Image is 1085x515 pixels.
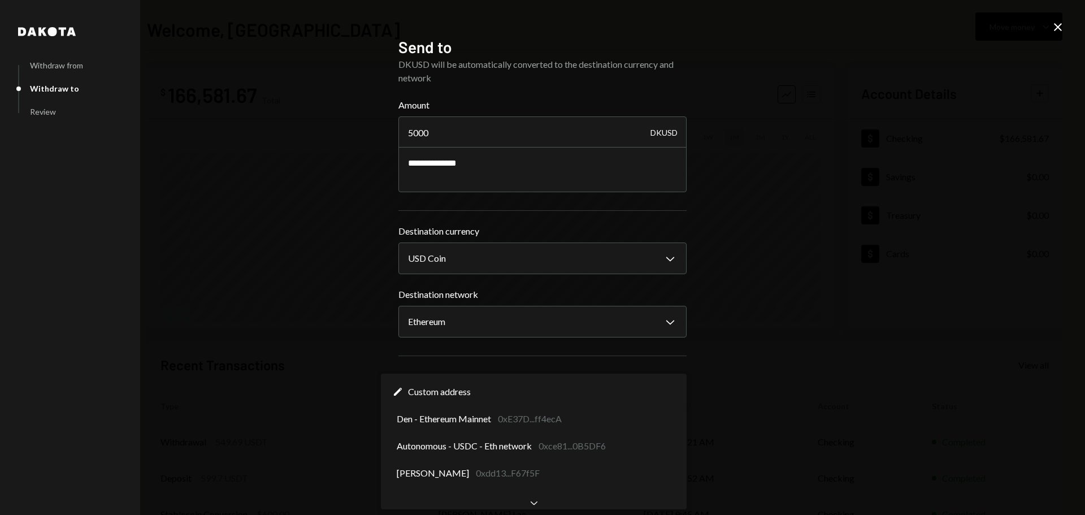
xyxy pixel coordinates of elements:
span: [PERSON_NAME] [397,466,469,480]
label: Amount [398,98,687,112]
div: 0xC8e9...4DF63c [489,494,556,507]
button: Destination network [398,306,687,337]
span: Autonomous - USDC - Eth network [397,439,532,453]
span: Den - Ethereum Mainnet [397,412,491,426]
div: 0xdd13...F67f5F [476,466,540,480]
h2: Send to [398,36,687,58]
span: Custom address [408,385,471,399]
div: Withdraw from [30,60,83,70]
div: 0xce81...0B5DF6 [539,439,606,453]
label: Destination currency [398,224,687,238]
input: Enter amount [398,116,687,148]
div: Review [30,107,56,116]
span: Block Operations LLC [397,494,482,507]
div: 0xE37D...ff4ecA [498,412,562,426]
div: DKUSD will be automatically converted to the destination currency and network [398,58,687,85]
label: Recipient [398,370,687,383]
div: DKUSD [650,116,678,148]
button: Destination currency [398,243,687,274]
div: Withdraw to [30,84,79,93]
label: Destination network [398,288,687,301]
